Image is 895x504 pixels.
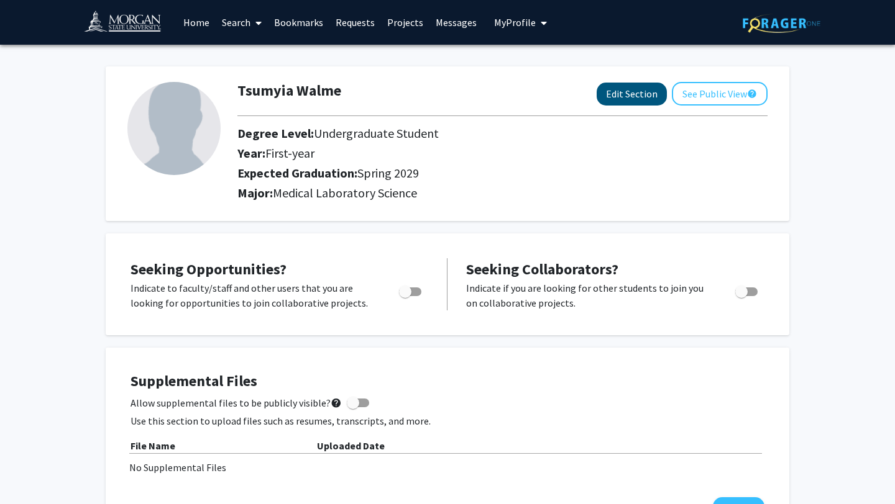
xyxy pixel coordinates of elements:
[127,82,221,175] img: Profile Picture
[672,82,768,106] button: See Public View
[9,448,53,495] iframe: Chat
[747,86,757,101] mat-icon: help
[394,281,428,299] div: Toggle
[237,82,341,100] h1: Tsumyia Walme
[268,1,329,44] a: Bookmarks
[237,166,735,181] h2: Expected Graduation:
[237,186,768,200] h2: Major:
[743,14,820,33] img: ForagerOne Logo
[329,1,381,44] a: Requests
[131,413,764,428] p: Use this section to upload files such as resumes, transcripts, and more.
[314,125,439,141] span: Undergraduate Student
[381,1,429,44] a: Projects
[216,1,268,44] a: Search
[429,1,483,44] a: Messages
[466,259,618,279] span: Seeking Collaborators?
[317,439,385,452] b: Uploaded Date
[494,16,536,29] span: My Profile
[131,281,375,310] p: Indicate to faculty/staff and other users that you are looking for opportunities to join collabor...
[730,281,764,299] div: Toggle
[177,1,216,44] a: Home
[131,439,175,452] b: File Name
[237,146,735,161] h2: Year:
[129,460,766,475] div: No Supplemental Files
[84,10,172,38] img: Morgan State University Logo
[131,372,764,390] h4: Supplemental Files
[237,126,735,141] h2: Degree Level:
[265,145,314,161] span: First-year
[131,259,287,279] span: Seeking Opportunities?
[131,395,342,410] span: Allow supplemental files to be publicly visible?
[331,395,342,410] mat-icon: help
[273,185,417,200] span: Medical Laboratory Science
[357,165,419,181] span: Spring 2029
[466,281,712,310] p: Indicate if you are looking for other students to join you on collaborative projects.
[597,83,667,106] button: Edit Section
